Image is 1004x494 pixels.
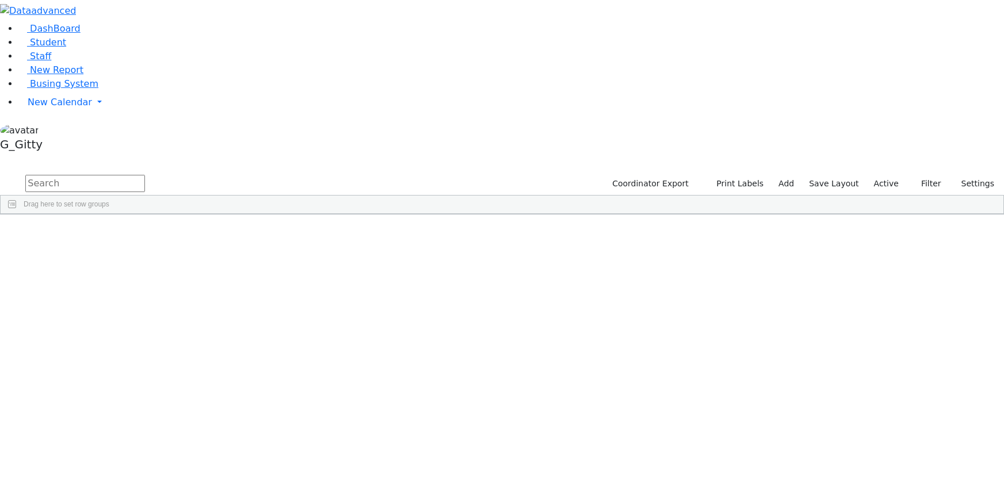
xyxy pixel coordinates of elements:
button: Coordinator Export [605,175,694,193]
button: Settings [946,175,999,193]
span: DashBoard [30,23,81,34]
span: Busing System [30,78,98,89]
button: Filter [906,175,946,193]
label: Active [869,175,904,193]
span: New Calendar [28,97,92,108]
a: DashBoard [18,23,81,34]
span: New Report [30,64,83,75]
a: New Calendar [18,91,1004,114]
a: New Report [18,64,83,75]
input: Search [25,175,145,192]
a: Busing System [18,78,98,89]
span: Staff [30,51,51,62]
span: Drag here to set row groups [24,200,109,208]
button: Print Labels [703,175,769,193]
a: Add [773,175,799,193]
span: Student [30,37,66,48]
button: Save Layout [804,175,864,193]
a: Staff [18,51,51,62]
a: Student [18,37,66,48]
